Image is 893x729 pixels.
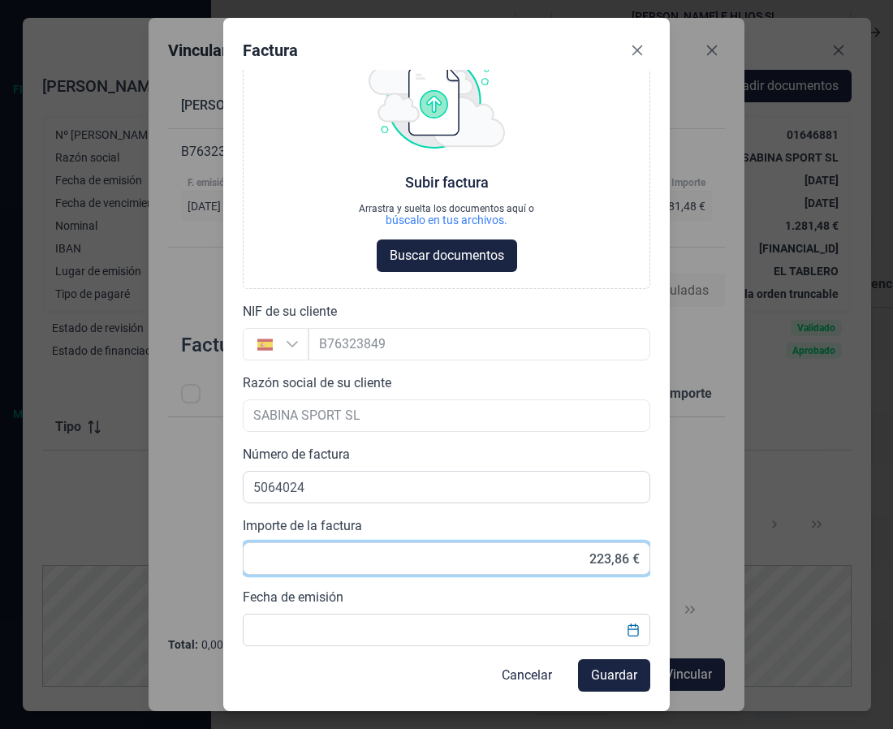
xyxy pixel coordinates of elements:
[243,302,337,321] label: NIF de su cliente
[591,666,637,685] span: Guardar
[502,666,552,685] span: Cancelar
[624,37,650,63] button: Close
[243,373,391,393] label: Razón social de su cliente
[286,329,307,360] div: Busque un NIF
[243,445,350,464] label: Número de factura
[390,246,504,265] span: Buscar documentos
[618,615,649,645] button: Choose Date
[359,204,534,214] div: Arrastra y suelta los documentos aquí o
[359,214,534,226] div: búscalo en tus archivos.
[386,214,507,226] div: búscalo en tus archivos.
[243,542,650,575] input: 0,00€
[578,659,650,692] button: Guardar
[405,175,489,191] div: Subir factura
[243,588,343,607] label: Fecha de emisión
[243,39,298,62] div: Factura
[377,239,517,272] button: Buscar documentos
[369,51,505,149] img: upload img
[489,659,565,692] button: Cancelar
[243,516,362,536] label: Importe de la factura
